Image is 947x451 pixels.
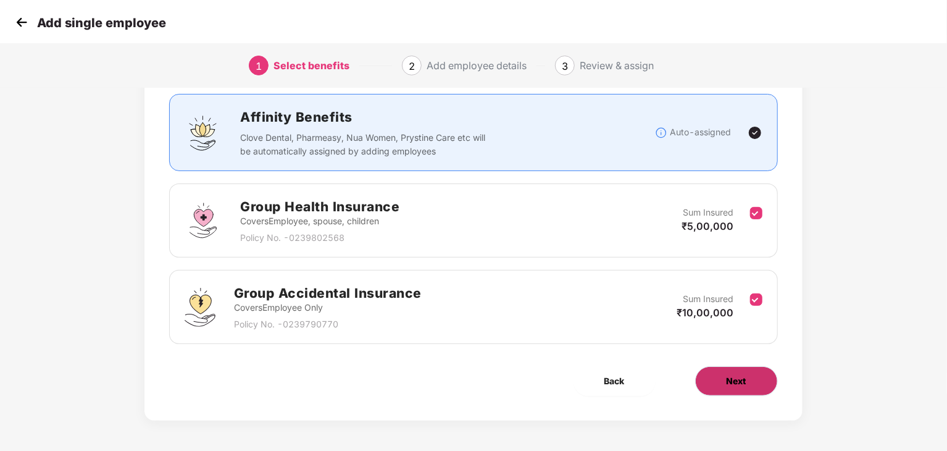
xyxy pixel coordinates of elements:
[37,15,166,30] p: Add single employee
[273,56,349,75] div: Select benefits
[240,214,399,228] p: Covers Employee, spouse, children
[574,366,656,396] button: Back
[683,206,734,219] p: Sum Insured
[655,127,667,139] img: svg+xml;base64,PHN2ZyBpZD0iSW5mb18tXzMyeDMyIiBkYXRhLW5hbWU9IkluZm8gLSAzMngzMiIgeG1sbnM9Imh0dHA6Ly...
[185,202,222,239] img: svg+xml;base64,PHN2ZyBpZD0iR3JvdXBfSGVhbHRoX0luc3VyYW5jZSIgZGF0YS1uYW1lPSJHcm91cCBIZWFsdGggSW5zdX...
[604,374,625,388] span: Back
[240,231,399,245] p: Policy No. - 0239802568
[695,366,778,396] button: Next
[185,114,222,151] img: svg+xml;base64,PHN2ZyBpZD0iQWZmaW5pdHlfQmVuZWZpdHMiIGRhdGEtbmFtZT0iQWZmaW5pdHkgQmVuZWZpdHMiIHhtbG...
[234,301,422,314] p: Covers Employee Only
[409,60,415,72] span: 2
[562,60,568,72] span: 3
[240,131,489,158] p: Clove Dental, Pharmeasy, Nua Women, Prystine Care etc will be automatically assigned by adding em...
[670,125,732,139] p: Auto-assigned
[234,318,422,331] p: Policy No. - 0239790770
[748,125,762,140] img: svg+xml;base64,PHN2ZyBpZD0iVGljay0yNHgyNCIgeG1sbnM9Imh0dHA6Ly93d3cudzMub3JnLzIwMDAvc3ZnIiB3aWR0aD...
[677,306,734,319] span: ₹10,00,000
[256,60,262,72] span: 1
[12,13,31,32] img: svg+xml;base64,PHN2ZyB4bWxucz0iaHR0cDovL3d3dy53My5vcmcvMjAwMC9zdmciIHdpZHRoPSIzMCIgaGVpZ2h0PSIzMC...
[240,107,654,127] h2: Affinity Benefits
[683,292,734,306] p: Sum Insured
[682,220,734,232] span: ₹5,00,000
[234,283,422,303] h2: Group Accidental Insurance
[240,196,399,217] h2: Group Health Insurance
[427,56,527,75] div: Add employee details
[185,288,215,327] img: svg+xml;base64,PHN2ZyB4bWxucz0iaHR0cDovL3d3dy53My5vcmcvMjAwMC9zdmciIHdpZHRoPSI0OS4zMjEiIGhlaWdodD...
[580,56,654,75] div: Review & assign
[727,374,746,388] span: Next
